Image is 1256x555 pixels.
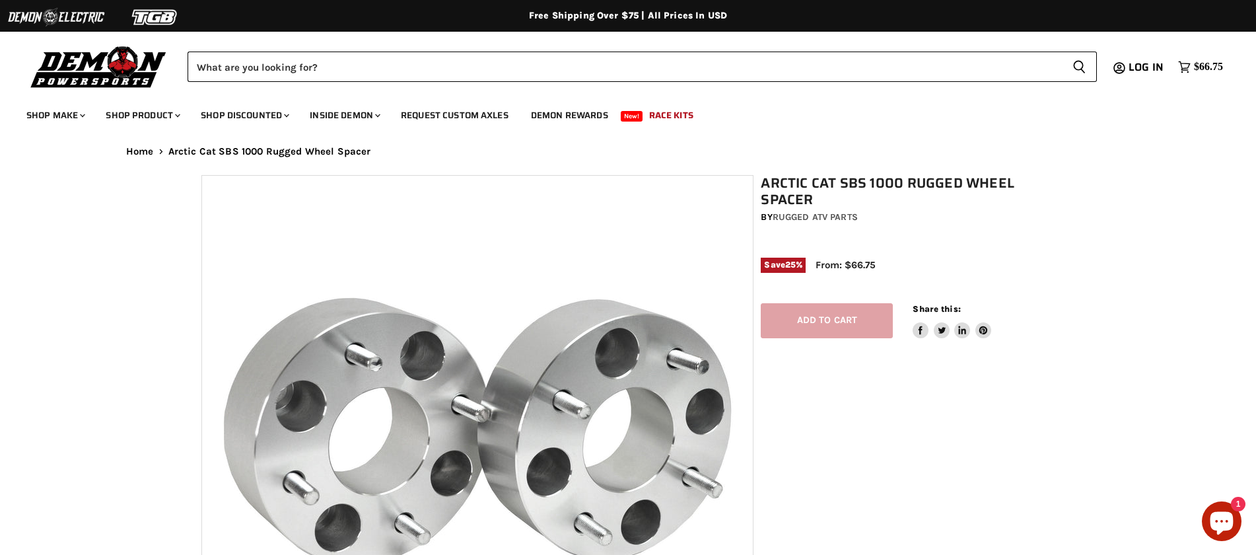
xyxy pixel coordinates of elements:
[1171,57,1230,77] a: $66.75
[100,146,1156,157] nav: Breadcrumbs
[300,102,388,129] a: Inside Demon
[188,52,1062,82] input: Search
[761,258,806,272] span: Save %
[1194,61,1223,73] span: $66.75
[816,259,876,271] span: From: $66.75
[17,96,1220,129] ul: Main menu
[1062,52,1097,82] button: Search
[100,10,1156,22] div: Free Shipping Over $75 | All Prices In USD
[621,111,643,122] span: New!
[26,43,171,90] img: Demon Powersports
[1198,501,1245,544] inbox-online-store-chat: Shopify online store chat
[1123,61,1171,73] a: Log in
[913,304,960,314] span: Share this:
[96,102,188,129] a: Shop Product
[761,210,1062,225] div: by
[391,102,518,129] a: Request Custom Axles
[17,102,93,129] a: Shop Make
[639,102,703,129] a: Race Kits
[1129,59,1164,75] span: Log in
[106,5,205,30] img: TGB Logo 2
[7,5,106,30] img: Demon Electric Logo 2
[126,146,154,157] a: Home
[521,102,618,129] a: Demon Rewards
[191,102,297,129] a: Shop Discounted
[773,211,858,223] a: Rugged ATV Parts
[785,260,796,270] span: 25
[913,303,991,338] aside: Share this:
[188,52,1097,82] form: Product
[168,146,371,157] span: Arctic Cat SBS 1000 Rugged Wheel Spacer
[761,175,1062,208] h1: Arctic Cat SBS 1000 Rugged Wheel Spacer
